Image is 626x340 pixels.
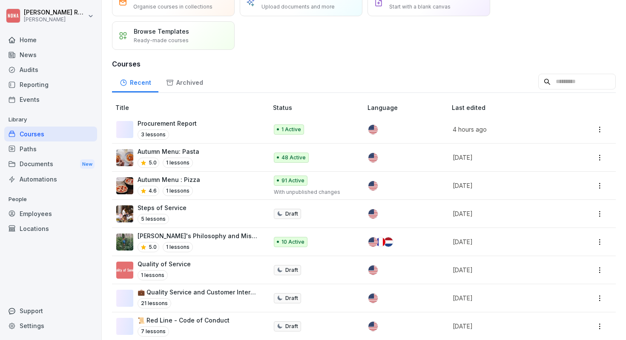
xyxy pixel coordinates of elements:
p: Browse Templates [134,27,189,36]
img: us.svg [368,265,378,275]
p: Quality of Service [138,259,191,268]
a: Home [4,32,97,47]
p: 48 Active [281,154,306,161]
p: 1 lessons [163,242,193,252]
img: us.svg [368,237,378,247]
p: 5.0 [149,243,157,251]
p: 1 lessons [163,186,193,196]
a: Settings [4,318,97,333]
img: cktznsg10ahe3ln2ptfp89y3.png [116,233,133,251]
p: 4 hours ago [453,125,563,134]
img: ep21c2igrbh2xhwygamc4fgx.png [116,262,133,279]
p: [PERSON_NAME]'s Philosophy and Mission [138,231,259,240]
img: fr.svg [376,237,385,247]
p: Draft [285,266,298,274]
p: 💼 Quality Service and Customer Interaction [138,288,259,297]
p: Steps of Service [138,203,187,212]
img: gigntzqtjbmfaqrmkhd4k4h3.png [116,177,133,194]
a: Archived [158,71,210,92]
p: [DATE] [453,322,563,331]
p: [DATE] [453,237,563,246]
p: Autumn Menu: Pasta [138,147,199,156]
img: vd9hf8v6tixg1rgmgu18qv0n.png [116,205,133,222]
p: [PERSON_NAME] Raemaekers [24,9,86,16]
a: Automations [4,172,97,187]
p: 1 lessons [163,158,193,168]
p: Start with a blank canvas [389,3,451,11]
p: [DATE] [453,181,563,190]
a: Locations [4,221,97,236]
p: People [4,193,97,206]
a: Employees [4,206,97,221]
img: nl.svg [384,237,393,247]
a: Courses [4,127,97,141]
p: 10 Active [281,238,304,246]
img: us.svg [368,125,378,134]
a: Paths [4,141,97,156]
p: Title [115,103,270,112]
p: 91 Active [281,177,304,184]
p: 1 Active [281,126,301,133]
p: [DATE] [453,294,563,303]
div: Documents [4,156,97,172]
p: Draft [285,210,298,218]
img: us.svg [368,209,378,219]
p: 3 lessons [138,130,169,140]
p: [PERSON_NAME] [24,17,86,23]
p: 7 lessons [138,326,169,337]
img: us.svg [368,181,378,190]
a: Audits [4,62,97,77]
div: Support [4,303,97,318]
p: Procurement Report [138,119,197,128]
p: 4.6 [149,187,157,195]
p: Draft [285,323,298,330]
p: Language [368,103,448,112]
p: Status [273,103,365,112]
a: Reporting [4,77,97,92]
p: 📜 Red Line - Code of Conduct [138,316,230,325]
a: News [4,47,97,62]
p: [DATE] [453,265,563,274]
img: us.svg [368,294,378,303]
img: us.svg [368,322,378,331]
h3: Courses [112,59,616,69]
p: Ready-made courses [134,37,189,44]
a: Recent [112,71,158,92]
img: g03mw99o2jwb6tj6u9fgvrr5.png [116,149,133,166]
div: New [80,159,95,169]
a: DocumentsNew [4,156,97,172]
p: 1 lessons [138,270,168,280]
p: 21 lessons [138,298,171,308]
p: With unpublished changes [274,188,354,196]
p: Organise courses in collections [133,3,212,11]
a: Events [4,92,97,107]
p: Library [4,113,97,127]
img: us.svg [368,153,378,162]
p: 5.0 [149,159,157,167]
p: Last edited [452,103,574,112]
p: 5 lessons [138,214,169,224]
p: Upload documents and more [261,3,335,11]
p: [DATE] [453,153,563,162]
p: Autumn Menu : Pizza [138,175,200,184]
p: [DATE] [453,209,563,218]
p: Draft [285,294,298,302]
